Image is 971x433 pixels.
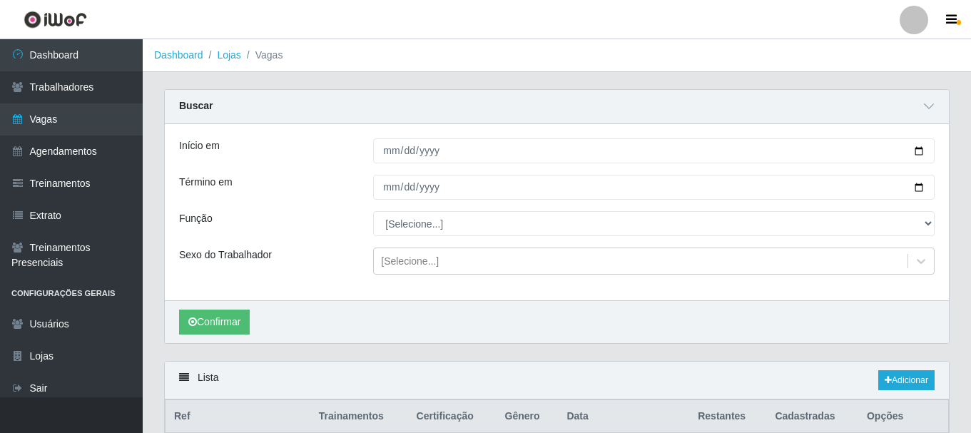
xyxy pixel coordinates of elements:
a: Adicionar [878,370,935,390]
label: Início em [179,138,220,153]
button: Confirmar [179,310,250,335]
a: Dashboard [154,49,203,61]
a: Lojas [217,49,240,61]
strong: Buscar [179,100,213,111]
div: Lista [165,362,949,399]
label: Função [179,211,213,226]
input: 00/00/0000 [373,138,935,163]
input: 00/00/0000 [373,175,935,200]
label: Sexo do Trabalhador [179,248,272,263]
nav: breadcrumb [143,39,971,72]
label: Término em [179,175,233,190]
div: [Selecione...] [381,254,439,269]
li: Vagas [241,48,283,63]
img: CoreUI Logo [24,11,87,29]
